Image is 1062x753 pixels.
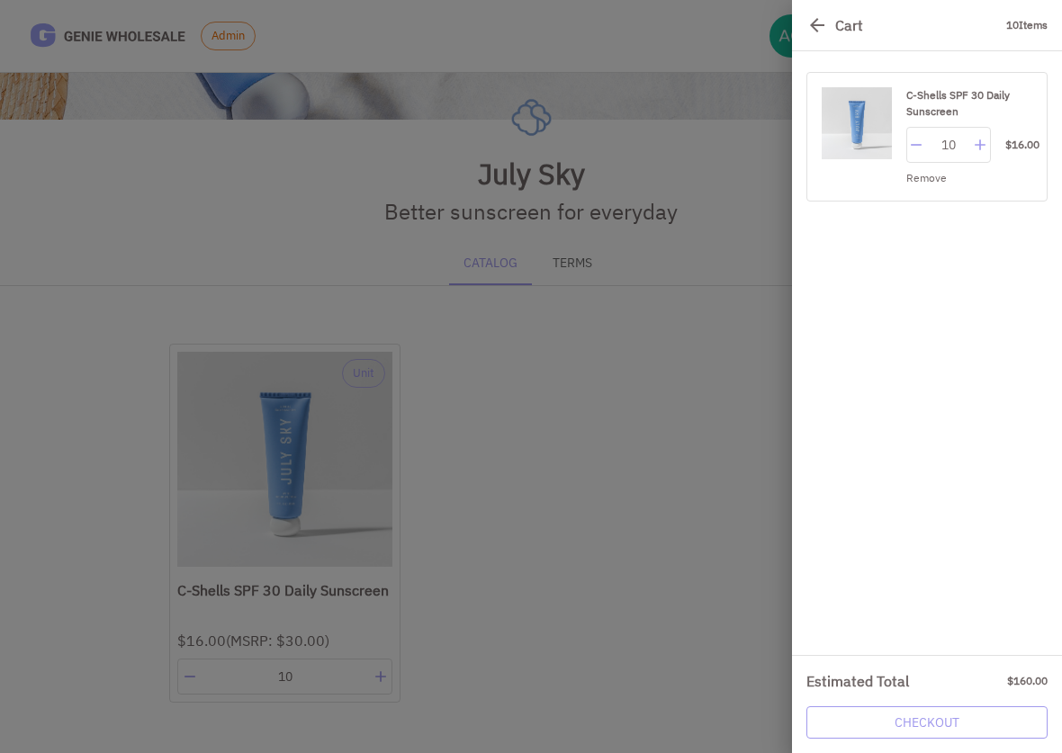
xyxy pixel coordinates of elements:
[1005,137,1039,153] div: $16.00
[906,170,1039,186] div: Remove
[835,14,863,36] div: Cart
[1006,17,1048,33] div: 10 Items
[1007,673,1048,689] div: $160.00
[906,87,1039,120] div: C-Shells SPF 30 Daily Sunscreen
[926,136,971,154] div: 10
[806,670,909,692] div: Estimated Total
[806,706,1048,740] a: Checkout
[822,87,892,159] img: Product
